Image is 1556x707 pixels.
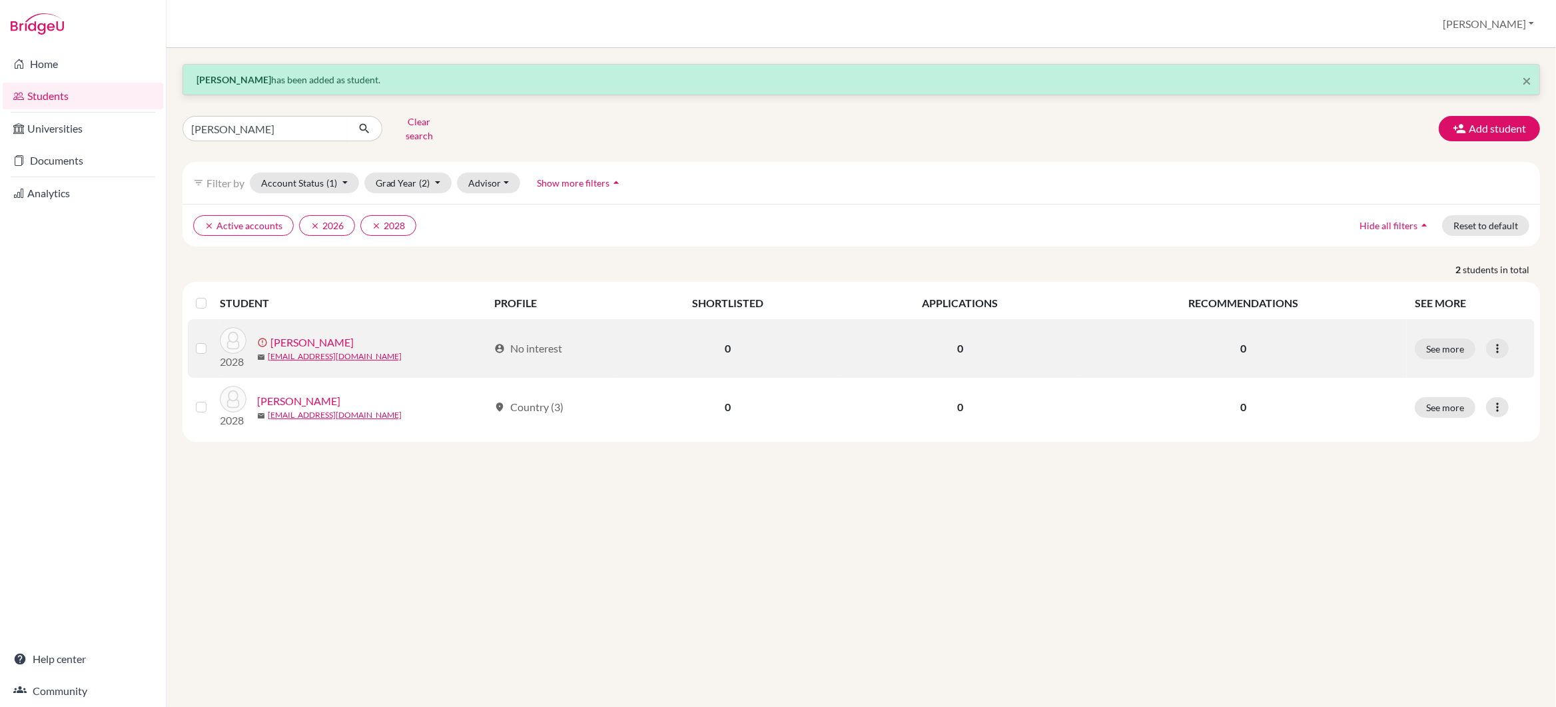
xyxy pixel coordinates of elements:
[1080,287,1407,319] th: RECOMMENDATIONS
[364,173,452,193] button: Grad Year(2)
[220,287,486,319] th: STUDENT
[310,221,320,231] i: clear
[257,393,340,409] a: [PERSON_NAME]
[183,116,348,141] input: Find student by name...
[196,73,1526,87] p: has been added as student.
[841,287,1080,319] th: APPLICATIONS
[537,177,609,189] span: Show more filters
[494,399,564,415] div: Country (3)
[250,173,359,193] button: Account Status(1)
[1348,215,1442,236] button: Hide all filtersarrow_drop_up
[420,177,430,189] span: (2)
[220,327,246,354] img: Aditi, ANAND
[1455,263,1463,277] strong: 2
[1407,287,1535,319] th: SEE MORE
[382,111,456,146] button: Clear search
[268,409,402,421] a: [EMAIL_ADDRESS][DOMAIN_NAME]
[1415,339,1475,359] button: See more
[220,354,246,370] p: 2028
[270,335,354,351] a: [PERSON_NAME]
[372,221,381,231] i: clear
[841,319,1080,378] td: 0
[3,646,163,672] a: Help center
[196,74,271,85] strong: [PERSON_NAME]
[3,147,163,174] a: Documents
[193,215,294,236] button: clearActive accounts
[3,115,163,142] a: Universities
[204,221,214,231] i: clear
[268,351,402,362] a: [EMAIL_ADDRESS][DOMAIN_NAME]
[326,177,337,189] span: (1)
[206,177,244,189] span: Filter by
[3,51,163,77] a: Home
[1439,116,1540,141] button: Add student
[1522,73,1531,89] button: Close
[257,353,265,361] span: mail
[609,176,623,189] i: arrow_drop_up
[1088,399,1399,415] p: 0
[1437,11,1540,37] button: [PERSON_NAME]
[614,319,841,378] td: 0
[257,337,270,348] span: error_outline
[1360,220,1417,231] span: Hide all filters
[3,180,163,207] a: Analytics
[220,412,246,428] p: 2028
[457,173,520,193] button: Advisor
[841,378,1080,436] td: 0
[494,402,505,412] span: location_on
[1522,71,1531,90] span: ×
[486,287,614,319] th: PROFILE
[11,13,64,35] img: Bridge-U
[3,678,163,704] a: Community
[3,83,163,109] a: Students
[494,341,562,356] div: No interest
[1442,215,1529,236] button: Reset to default
[614,287,841,319] th: SHORTLISTED
[1463,263,1540,277] span: students in total
[1088,341,1399,356] p: 0
[1415,397,1475,418] button: See more
[220,386,246,412] img: Anand, Aditi
[1417,219,1431,232] i: arrow_drop_up
[494,343,505,354] span: account_circle
[299,215,355,236] button: clear2026
[614,378,841,436] td: 0
[360,215,416,236] button: clear2028
[193,177,204,188] i: filter_list
[526,173,634,193] button: Show more filtersarrow_drop_up
[257,412,265,420] span: mail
